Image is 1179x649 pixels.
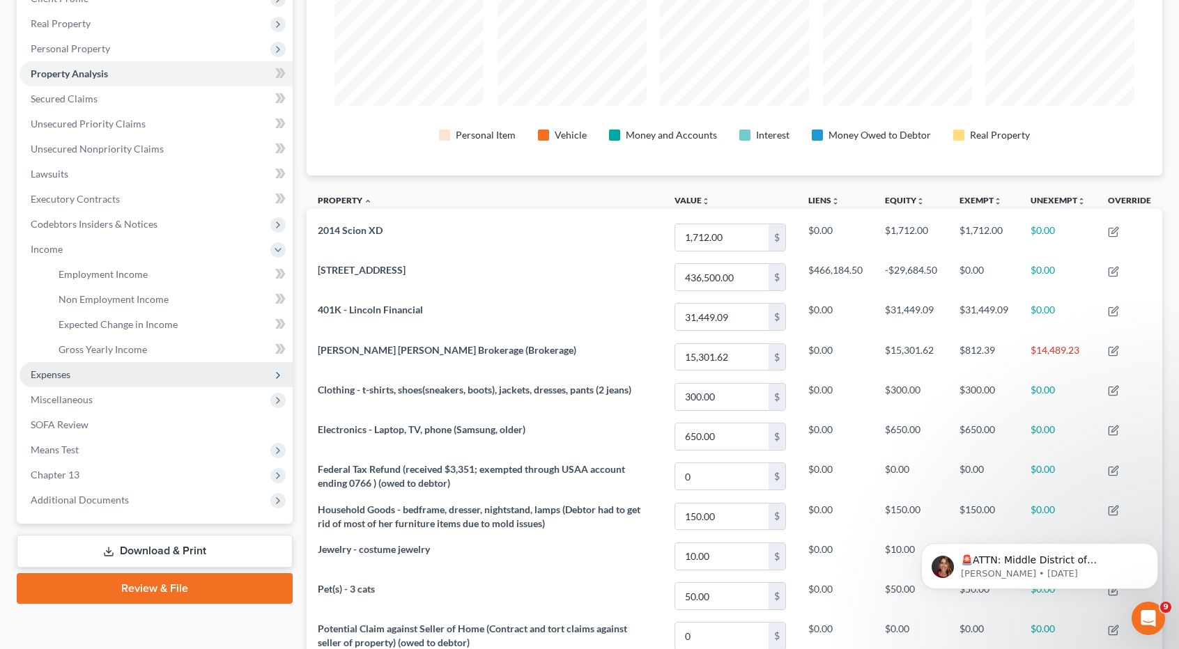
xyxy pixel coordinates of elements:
[675,304,769,330] input: 0.00
[874,416,948,456] td: $650.00
[769,583,785,609] div: $
[808,195,840,205] a: Liensunfold_more
[17,573,293,604] a: Review & File
[675,423,769,450] input: 0.00
[948,258,1019,297] td: $0.00
[1019,337,1097,377] td: $14,489.23
[31,494,129,506] span: Additional Documents
[1031,195,1086,205] a: Unexemptunfold_more
[675,384,769,410] input: 0.00
[31,444,79,455] span: Means Test
[1160,602,1171,613] span: 9
[20,136,293,162] a: Unsecured Nonpriority Claims
[318,264,406,276] span: [STREET_ADDRESS]
[769,224,785,251] div: $
[874,456,948,496] td: $0.00
[675,623,769,649] input: 0.00
[20,162,293,187] a: Lawsuits
[31,368,70,380] span: Expenses
[20,111,293,136] a: Unsecured Priority Claims
[769,264,785,290] div: $
[885,195,925,205] a: Equityunfold_more
[1019,217,1097,257] td: $0.00
[797,297,874,337] td: $0.00
[318,463,625,489] span: Federal Tax Refund (received $3,351; exempted through USAA account ending 0766 ) (owed to debtor)
[318,423,525,435] span: Electronics - Laptop, TV, phone (Samsung, older)
[31,243,63,255] span: Income
[31,469,79,480] span: Chapter 13
[948,377,1019,416] td: $300.00
[675,344,769,370] input: 0.00
[797,496,874,536] td: $0.00
[47,262,293,287] a: Employment Income
[769,423,785,450] div: $
[874,377,948,416] td: $300.00
[675,195,710,205] a: Valueunfold_more
[874,536,948,576] td: $10.00
[31,118,146,130] span: Unsecured Priority Claims
[456,128,516,142] div: Personal Item
[1097,187,1162,218] th: Override
[31,42,110,54] span: Personal Property
[1132,602,1165,635] iframe: Intercom live chat
[59,343,147,355] span: Gross Yearly Income
[702,197,710,205] i: unfold_more
[318,384,631,396] span: Clothing - t-shirts, shoes(sneakers, boots), jackets, dresses, pants (2 jeans)
[1077,197,1086,205] i: unfold_more
[31,68,108,79] span: Property Analysis
[769,543,785,570] div: $
[948,217,1019,257] td: $1,712.00
[17,535,293,568] a: Download & Print
[769,384,785,410] div: $
[675,224,769,251] input: 0.00
[318,543,430,555] span: Jewelry - costume jewelry
[960,195,1002,205] a: Exemptunfold_more
[31,17,91,29] span: Real Property
[874,576,948,616] td: $50.00
[318,583,375,595] span: Pet(s) - 3 cats
[1019,496,1097,536] td: $0.00
[31,419,88,430] span: SOFA Review
[769,304,785,330] div: $
[675,264,769,290] input: 0.00
[756,128,789,142] div: Interest
[1019,258,1097,297] td: $0.00
[20,86,293,111] a: Secured Claims
[675,503,769,530] input: 0.00
[626,128,717,142] div: Money and Accounts
[318,195,372,205] a: Property expand_less
[31,193,120,205] span: Executory Contracts
[1019,297,1097,337] td: $0.00
[797,258,874,297] td: $466,184.50
[675,583,769,609] input: 0.00
[994,197,1002,205] i: unfold_more
[874,217,948,257] td: $1,712.00
[59,293,169,305] span: Non Employment Income
[59,318,178,330] span: Expected Change in Income
[769,463,785,490] div: $
[900,514,1179,611] iframe: Intercom notifications message
[916,197,925,205] i: unfold_more
[47,337,293,362] a: Gross Yearly Income
[874,258,948,297] td: -$29,684.50
[318,304,423,315] span: 401K - Lincoln Financial
[318,623,627,648] span: Potential Claim against Seller of Home (Contract and tort claims against seller of property) (owe...
[31,143,164,155] span: Unsecured Nonpriority Claims
[797,536,874,576] td: $0.00
[31,168,68,180] span: Lawsuits
[769,344,785,370] div: $
[948,297,1019,337] td: $31,449.09
[874,337,948,377] td: $15,301.62
[1019,377,1097,416] td: $0.00
[797,377,874,416] td: $0.00
[797,456,874,496] td: $0.00
[555,128,587,142] div: Vehicle
[948,496,1019,536] td: $150.00
[797,416,874,456] td: $0.00
[31,93,98,104] span: Secured Claims
[874,297,948,337] td: $31,449.09
[797,217,874,257] td: $0.00
[769,503,785,530] div: $
[970,128,1030,142] div: Real Property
